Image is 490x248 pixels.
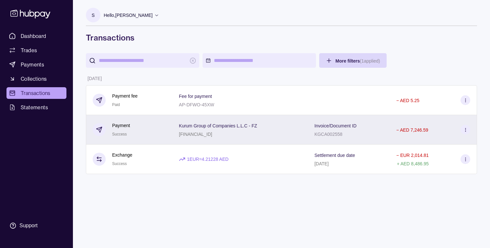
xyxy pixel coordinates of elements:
[19,222,38,229] div: Support
[112,122,130,129] p: Payment
[396,127,428,133] p: − AED 7,246.59
[396,98,419,103] p: − AED 5.25
[21,32,46,40] span: Dashboard
[112,102,120,107] span: Paid
[179,102,214,107] p: AP-DFWO-45XW
[112,151,132,159] p: Exchange
[6,87,66,99] a: Transactions
[179,132,212,137] p: [FINANCIAL_ID]
[87,76,102,81] p: [DATE]
[319,53,387,68] button: More filters(1applied)
[104,12,153,19] p: Hello, [PERSON_NAME]
[99,53,186,68] input: search
[112,161,127,166] span: Success
[112,92,138,100] p: Payment fee
[21,61,44,68] span: Payments
[21,89,51,97] span: Transactions
[6,30,66,42] a: Dashboard
[314,161,329,166] p: [DATE]
[397,161,428,166] p: + AED 8,486.95
[21,46,37,54] span: Trades
[314,153,355,158] p: Settlement due date
[21,103,48,111] span: Statements
[21,75,47,83] span: Collections
[6,101,66,113] a: Statements
[187,156,228,163] p: 1 EUR = 4.21228 AED
[396,153,429,158] p: − EUR 2,014.81
[6,44,66,56] a: Trades
[314,132,342,137] p: KGCA002558
[6,73,66,85] a: Collections
[179,94,212,99] p: Fee for payment
[179,123,257,128] p: Kurum Group of Companies L.L.C - FZ
[314,123,356,128] p: Invoice/Document ID
[112,132,127,136] span: Success
[335,58,380,64] span: More filters
[6,59,66,70] a: Payments
[86,32,477,43] h1: Transactions
[360,58,380,64] p: ( 1 applied)
[92,12,95,19] p: S
[6,219,66,232] a: Support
